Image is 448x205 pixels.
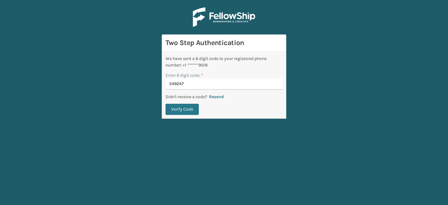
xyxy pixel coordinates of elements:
button: Verify Code [166,104,199,115]
p: Didn't receive a code? [166,93,207,100]
h3: Two Step Authentication [166,38,282,48]
label: Enter 6 digit code: [166,72,203,79]
img: Logo [193,7,255,27]
button: Resend [207,94,226,100]
div: We have sent a 6 digit code to your registered phone number: +1 ******9018 [166,55,282,68]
